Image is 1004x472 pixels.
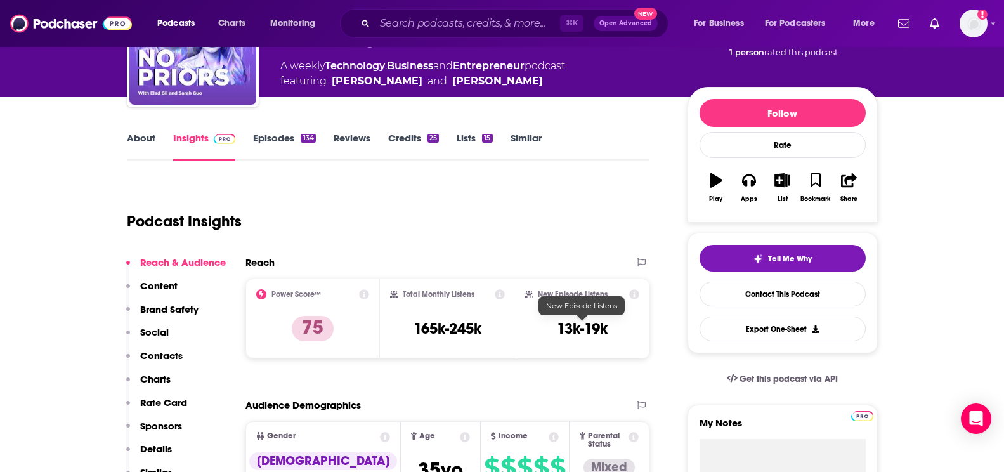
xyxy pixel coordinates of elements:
p: Charts [140,373,171,385]
div: 15 [482,134,492,143]
h1: Podcast Insights [127,212,242,231]
button: open menu [148,13,211,34]
button: Reach & Audience [126,256,226,280]
p: Sponsors [140,420,182,432]
a: InsightsPodchaser Pro [173,132,236,161]
a: Pro website [851,409,873,421]
div: Rate [700,132,866,158]
a: Elad Gil [332,74,422,89]
a: Show notifications dropdown [925,13,944,34]
img: Podchaser - Follow, Share and Rate Podcasts [10,11,132,36]
span: For Podcasters [765,15,826,32]
button: Contacts [126,350,183,373]
a: Episodes134 [253,132,315,161]
span: and [427,74,447,89]
button: List [766,165,799,211]
img: User Profile [960,10,988,37]
span: 1 person [729,48,764,57]
span: Parental Status [588,432,627,449]
span: More [853,15,875,32]
button: Apps [733,165,766,211]
a: Show notifications dropdown [893,13,915,34]
button: Rate Card [126,397,187,420]
button: Export One-Sheet [700,317,866,341]
p: Brand Safety [140,303,199,315]
span: Monitoring [270,15,315,32]
p: Reach & Audience [140,256,226,268]
a: Business [387,60,433,72]
button: Play [700,165,733,211]
div: 25 [427,134,439,143]
a: Credits25 [388,132,439,161]
img: Podchaser Pro [851,411,873,421]
button: Show profile menu [960,10,988,37]
a: Entrepreneur [453,60,525,72]
button: Follow [700,99,866,127]
p: Social [140,326,169,338]
div: Play [709,195,722,203]
a: Get this podcast via API [717,364,849,395]
input: Search podcasts, credits, & more... [375,13,560,34]
button: Content [126,280,178,303]
h3: 13k-19k [557,319,608,338]
h3: 165k-245k [414,319,481,338]
span: New [634,8,657,20]
p: Details [140,443,172,455]
span: Logged in as danikarchmer [960,10,988,37]
div: A weekly podcast [280,58,565,89]
label: My Notes [700,417,866,439]
a: Sarah Guo [452,74,543,89]
button: tell me why sparkleTell Me Why [700,245,866,272]
p: 75 [292,316,334,341]
div: Share [840,195,857,203]
h2: Audience Demographics [245,399,361,411]
a: About [127,132,155,161]
span: Charts [218,15,245,32]
span: and [433,60,453,72]
span: Open Advanced [599,20,652,27]
button: Charts [126,373,171,397]
button: open menu [685,13,760,34]
span: Income [499,432,528,440]
h2: Power Score™ [271,290,321,299]
button: Open AdvancedNew [594,16,658,31]
p: Content [140,280,178,292]
button: Brand Safety [126,303,199,327]
span: New Episode Listens [546,301,617,310]
div: Open Intercom Messenger [961,403,991,434]
button: open menu [844,13,890,34]
span: featuring [280,74,565,89]
div: Bookmark [800,195,830,203]
button: Bookmark [799,165,832,211]
div: List [778,195,788,203]
span: ⌘ K [560,15,583,32]
button: open menu [757,13,844,34]
span: Podcasts [157,15,195,32]
span: Gender [267,432,296,440]
h2: Reach [245,256,275,268]
p: Contacts [140,350,183,362]
span: Tell Me Why [768,254,812,264]
a: Contact This Podcast [700,282,866,306]
span: , [385,60,387,72]
span: Age [419,432,435,440]
img: tell me why sparkle [753,254,763,264]
button: open menu [261,13,332,34]
a: Charts [210,13,253,34]
button: Share [832,165,865,211]
h2: Total Monthly Listens [403,290,474,299]
span: Get this podcast via API [740,374,838,384]
svg: Add a profile image [977,10,988,20]
h2: New Episode Listens [538,290,608,299]
a: Lists15 [457,132,492,161]
div: 134 [301,134,315,143]
a: Reviews [334,132,370,161]
button: Details [126,443,172,466]
img: Podchaser Pro [214,134,236,144]
button: Sponsors [126,420,182,443]
a: Similar [511,132,542,161]
span: rated this podcast [764,48,838,57]
div: Apps [741,195,757,203]
a: Technology [325,60,385,72]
